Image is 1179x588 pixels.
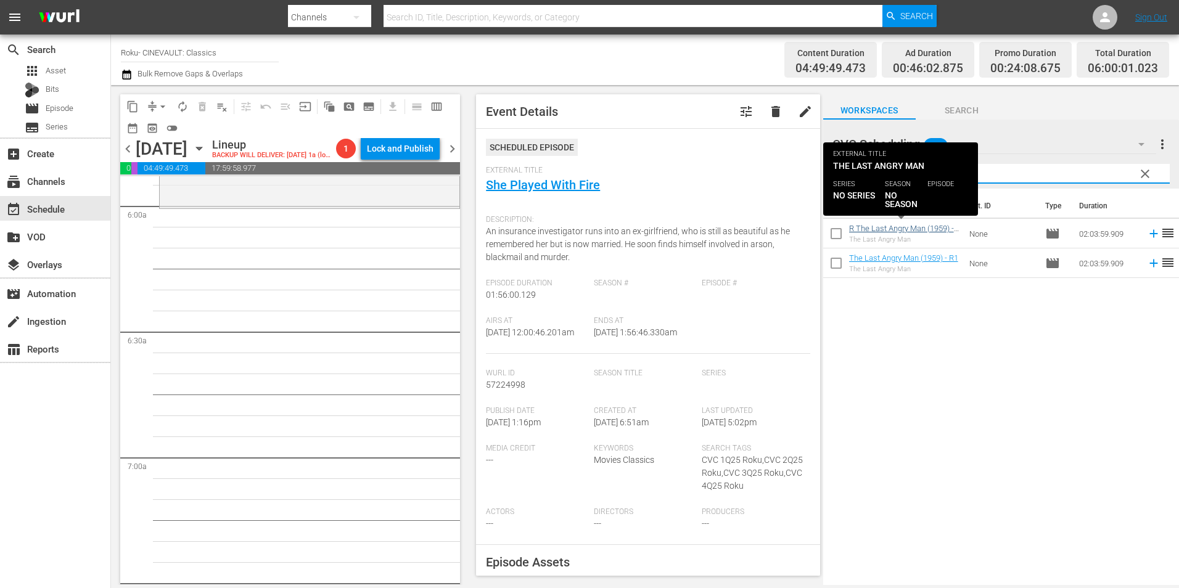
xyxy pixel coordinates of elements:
[212,138,331,152] div: Lineup
[486,279,588,288] span: Episode Duration
[6,258,21,272] span: Overlays
[7,10,22,25] span: menu
[849,265,958,273] div: The Last Angry Man
[486,139,578,156] div: Scheduled Episode
[323,100,335,113] span: auto_awesome_motion_outlined
[212,97,232,116] span: Clear Lineup
[964,248,1040,278] td: None
[212,152,331,160] div: BACKUP WILL DELIVER: [DATE] 1a (local)
[486,178,600,192] a: She Played With Fire
[343,100,355,113] span: pageview_outlined
[6,43,21,57] span: Search
[486,444,588,454] span: Media Credit
[25,101,39,116] span: Episode
[486,455,493,465] span: ---
[1045,226,1060,241] span: Episode
[594,444,696,454] span: Keywords
[46,121,68,133] span: Series
[6,314,21,329] span: Ingestion
[6,342,21,357] span: Reports
[594,417,649,427] span: [DATE] 6:51am
[367,137,433,160] div: Lock and Publish
[1135,12,1167,22] a: Sign Out
[761,97,791,126] button: delete
[1045,256,1060,271] span: Episode
[6,287,21,301] span: Automation
[136,139,187,159] div: [DATE]
[594,406,696,416] span: Created At
[131,162,138,174] span: 00:24:08.675
[146,122,158,134] span: preview_outlined
[1074,248,1142,278] td: 02:03:59.909
[486,166,803,176] span: External Title
[120,162,131,174] span: 00:46:02.875
[142,97,173,116] span: Remove Gaps & Overlaps
[1038,189,1072,223] th: Type
[702,507,803,517] span: Producers
[339,97,359,116] span: Create Search Block
[146,100,158,113] span: compress
[1135,163,1154,183] button: clear
[702,369,803,378] span: Series
[315,94,339,118] span: Refresh All Search Blocks
[486,327,574,337] span: [DATE] 12:00:46.201am
[46,83,59,96] span: Bits
[1161,226,1175,240] span: reorder
[361,137,440,160] button: Lock and Publish
[1147,256,1161,270] svg: Add to Schedule
[1074,219,1142,248] td: 02:03:59.909
[205,162,460,174] span: 17:59:58.977
[1147,227,1161,240] svg: Add to Schedule
[1155,137,1170,152] span: more_vert
[162,118,182,138] span: 24 hours Lineup View is OFF
[123,118,142,138] span: Month Calendar View
[299,100,311,113] span: input
[849,189,963,223] th: Title
[849,253,958,263] a: The Last Angry Man (1959) - R1
[594,507,696,517] span: Directors
[6,147,21,161] span: Create
[276,97,295,116] span: Fill episodes with ad slates
[295,97,315,116] span: Update Metadata from Key Asset
[46,102,73,115] span: Episode
[216,100,228,113] span: playlist_remove_outlined
[795,44,866,62] div: Content Duration
[157,100,169,113] span: arrow_drop_down
[46,65,66,77] span: Asset
[731,97,761,126] button: tune
[486,380,525,390] span: 57224998
[1155,129,1170,159] button: more_vert
[594,316,696,326] span: Ends At
[486,518,493,528] span: ---
[486,226,790,262] span: An insurance investigator runs into an ex-girlfriend, who is still as beautiful as he remembered ...
[882,5,937,27] button: Search
[126,122,139,134] span: date_range_outlined
[486,290,536,300] span: 01:56:00.129
[990,44,1061,62] div: Promo Duration
[6,230,21,245] span: VOD
[6,174,21,189] span: Channels
[594,518,601,528] span: ---
[1161,255,1175,270] span: reorder
[823,103,916,118] span: Workspaces
[702,279,803,288] span: Episode #
[594,369,696,378] span: Season Title
[795,62,866,76] span: 04:49:49.473
[176,100,189,113] span: autorenew_outlined
[336,144,356,153] span: 1
[359,97,379,116] span: Create Series Block
[25,120,39,135] span: Series
[963,189,1037,223] th: Ext. ID
[6,202,21,217] span: Schedule
[849,235,960,243] div: The Last Angry Man
[900,5,933,27] span: Search
[166,122,178,134] span: toggle_off
[768,104,783,119] span: delete
[964,219,1040,248] td: None
[1088,44,1158,62] div: Total Duration
[138,162,206,174] span: 04:49:49.473
[893,44,963,62] div: Ad Duration
[379,94,403,118] span: Download as CSV
[486,215,803,225] span: Description:
[702,406,803,416] span: Last Updated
